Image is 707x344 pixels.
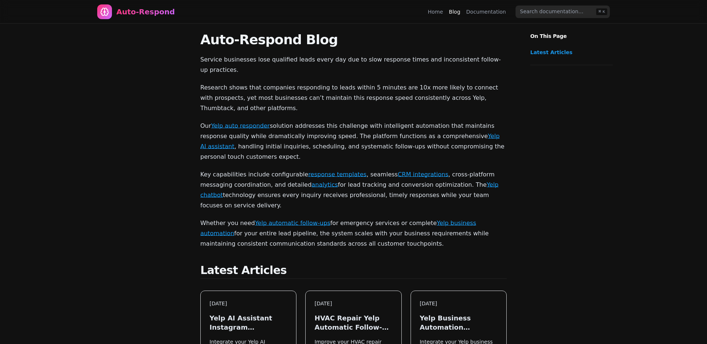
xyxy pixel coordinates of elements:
a: Yelp auto responder [211,122,270,129]
p: Whether you need for emergency services or complete for your entire lead pipeline, the system sca... [200,218,507,249]
a: Yelp AI assistant [200,133,500,150]
p: Research shows that companies responding to leads within 5 minutes are 10x more likely to connect... [200,83,507,113]
p: Key capabilities include configurable , seamless , cross-platform messaging coordination, and det... [200,169,507,211]
div: [DATE] [210,300,287,308]
p: Our solution addresses this challenge with intelligent automation that maintains response quality... [200,121,507,162]
div: Auto-Respond [116,7,175,17]
div: [DATE] [314,300,392,308]
h3: Yelp AI Assistant Instagram Integration: Visual AI Lead Management [210,313,287,332]
a: Documentation [466,8,506,15]
a: analytics [312,181,338,188]
p: Service businesses lose qualified leads every day due to slow response times and inconsistent fol... [200,55,507,75]
a: Blog [449,8,460,15]
a: Yelp automatic follow-ups [255,220,330,227]
a: CRM integrations [398,171,448,178]
a: Yelp chatbot [200,181,499,199]
a: response templates [308,171,366,178]
h3: HVAC Repair Yelp Automatic Follow-ups: Service Call Sequences [314,313,392,332]
p: On This Page [524,24,619,40]
h1: Auto-Respond Blog [200,32,507,47]
input: Search documentation… [516,6,610,18]
h3: Yelp Business Automation [PERSON_NAME] Integration: Kanban Lead Management [420,313,497,332]
a: Home page [97,4,175,19]
a: Yelp business automation [200,220,476,237]
a: Latest Articles [530,49,609,56]
h2: Latest Articles [200,264,507,279]
div: [DATE] [420,300,497,308]
a: Home [428,8,443,15]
